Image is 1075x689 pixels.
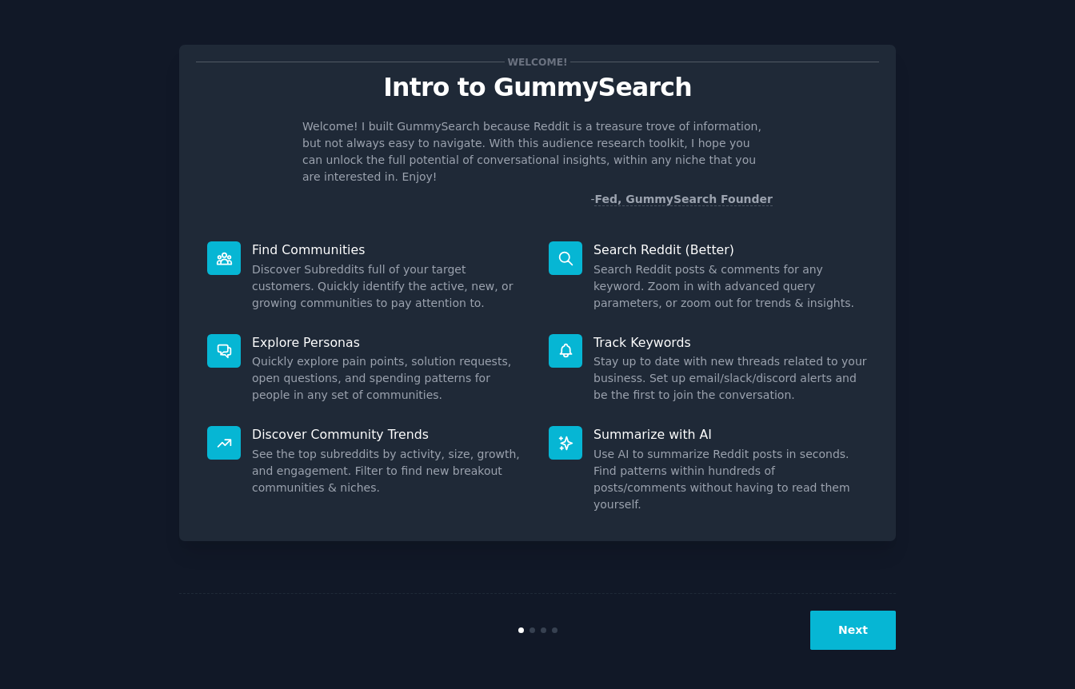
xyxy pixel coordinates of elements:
p: Discover Community Trends [252,426,526,443]
dd: Use AI to summarize Reddit posts in seconds. Find patterns within hundreds of posts/comments with... [593,446,868,513]
div: - [590,191,773,208]
p: Summarize with AI [593,426,868,443]
dd: Quickly explore pain points, solution requests, open questions, and spending patterns for people ... [252,353,526,404]
span: Welcome! [505,54,570,70]
dd: See the top subreddits by activity, size, growth, and engagement. Filter to find new breakout com... [252,446,526,496]
a: Fed, GummySearch Founder [594,193,773,206]
p: Welcome! I built GummySearch because Reddit is a treasure trove of information, but not always ea... [302,118,773,185]
p: Track Keywords [593,334,868,351]
dd: Discover Subreddits full of your target customers. Quickly identify the active, new, or growing c... [252,261,526,312]
p: Intro to GummySearch [196,74,879,102]
dd: Stay up to date with new threads related to your business. Set up email/slack/discord alerts and ... [593,353,868,404]
button: Next [810,611,896,650]
p: Explore Personas [252,334,526,351]
p: Find Communities [252,241,526,258]
p: Search Reddit (Better) [593,241,868,258]
dd: Search Reddit posts & comments for any keyword. Zoom in with advanced query parameters, or zoom o... [593,261,868,312]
